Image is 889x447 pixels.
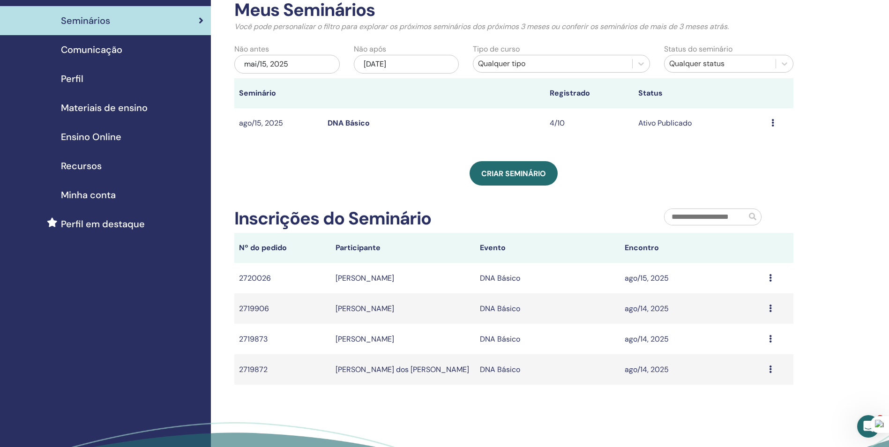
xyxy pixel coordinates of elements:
th: Encontro [620,233,764,263]
td: 2719873 [234,324,331,354]
td: ago/15, 2025 [234,108,323,139]
td: ago/14, 2025 [620,354,764,385]
p: Você pode personalizar o filtro para explorar os próximos seminários dos próximos 3 meses ou conf... [234,21,793,32]
div: mai/15, 2025 [234,55,340,74]
span: Perfil [61,72,83,86]
span: Seminários [61,14,110,28]
th: Registrado [545,78,634,108]
td: DNA Básico [475,263,620,293]
iframe: Intercom live chat [857,415,880,438]
label: Tipo de curso [473,44,520,55]
th: Nº do pedido [234,233,331,263]
td: 2719872 [234,354,331,385]
td: DNA Básico [475,324,620,354]
td: 2720026 [234,263,331,293]
td: [PERSON_NAME] [331,293,475,324]
span: Ensino Online [61,130,121,144]
span: 1 [876,415,884,423]
span: Minha conta [61,188,116,202]
a: DNA Básico [328,118,370,128]
td: DNA Básico [475,293,620,324]
span: Comunicação [61,43,122,57]
th: Participante [331,233,475,263]
td: 2719906 [234,293,331,324]
td: ago/14, 2025 [620,293,764,324]
div: [DATE] [354,55,459,74]
td: DNA Básico [475,354,620,385]
th: Evento [475,233,620,263]
td: [PERSON_NAME] [331,324,475,354]
td: ago/15, 2025 [620,263,764,293]
span: Perfil em destaque [61,217,145,231]
h2: Inscrições do Seminário [234,208,431,230]
label: Não antes [234,44,269,55]
td: [PERSON_NAME] [331,263,475,293]
span: Recursos [61,159,102,173]
div: Qualquer status [669,58,771,69]
th: Status [634,78,767,108]
td: 4/10 [545,108,634,139]
a: Criar seminário [470,161,558,186]
td: Ativo Publicado [634,108,767,139]
label: Status do seminário [664,44,732,55]
span: Materiais de ensino [61,101,148,115]
th: Seminário [234,78,323,108]
td: [PERSON_NAME] dos [PERSON_NAME] [331,354,475,385]
span: Criar seminário [481,169,546,179]
td: ago/14, 2025 [620,324,764,354]
label: Não após [354,44,386,55]
div: Qualquer tipo [478,58,628,69]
